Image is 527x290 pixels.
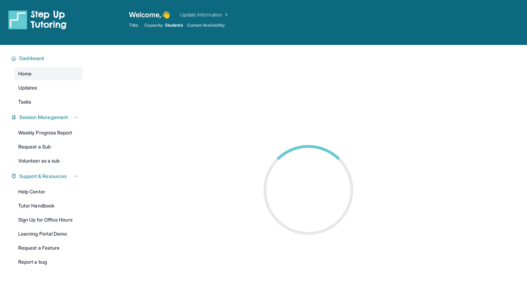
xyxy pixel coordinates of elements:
[14,242,83,254] a: Request a Feature
[187,22,226,28] span: Current Availability:
[19,55,44,62] span: Dashboard
[19,114,68,121] span: Session Management
[14,126,83,139] a: Weekly Progress Report
[14,256,83,268] a: Report a bug
[222,11,229,18] img: Chevron Right
[14,213,83,226] a: Sign Up for Office Hours
[8,10,67,29] img: logo
[19,173,67,180] span: Support & Resources
[129,22,139,28] span: Title:
[18,84,37,91] span: Updates
[14,67,83,80] a: Home
[180,11,229,18] a: Update Information
[14,228,83,240] a: Learning Portal Demo
[18,98,31,105] span: Tasks
[129,10,170,20] span: Welcome, 👋
[16,114,78,121] button: Session Management
[165,22,183,28] span: Students
[14,95,83,108] a: Tasks
[16,173,78,180] button: Support & Resources
[144,22,164,28] span: Capacity:
[18,70,32,77] span: Home
[14,140,83,153] a: Request a Sub
[14,154,83,167] a: Volunteer as a sub
[14,81,83,94] a: Updates
[14,199,83,212] a: Tutor Handbook
[16,55,78,62] button: Dashboard
[14,185,83,198] a: Help Center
